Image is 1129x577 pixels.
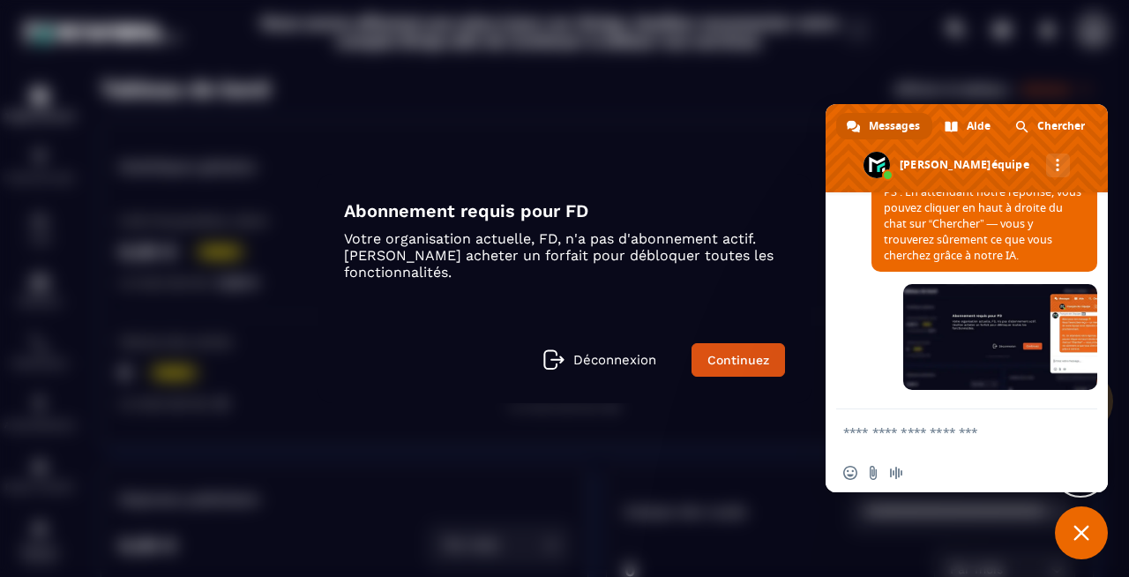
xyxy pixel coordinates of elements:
[889,466,903,480] span: Message audio
[967,113,991,139] span: Aide
[1037,113,1085,139] span: Chercher
[866,466,880,480] span: Envoyer un fichier
[692,343,785,377] a: Continuez
[573,352,656,368] p: Déconnexion
[934,113,1003,139] a: Aide
[1005,113,1097,139] a: Chercher
[344,200,785,221] h4: Abonnement requis pour FD
[1055,506,1108,559] a: Fermer le chat
[843,466,857,480] span: Insérer un emoji
[836,113,932,139] a: Messages
[543,349,656,371] a: Déconnexion
[344,230,785,281] p: Votre organisation actuelle, FD, n'a pas d'abonnement actif. [PERSON_NAME] acheter un forfait pou...
[869,113,920,139] span: Messages
[843,409,1055,453] textarea: Entrez votre message...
